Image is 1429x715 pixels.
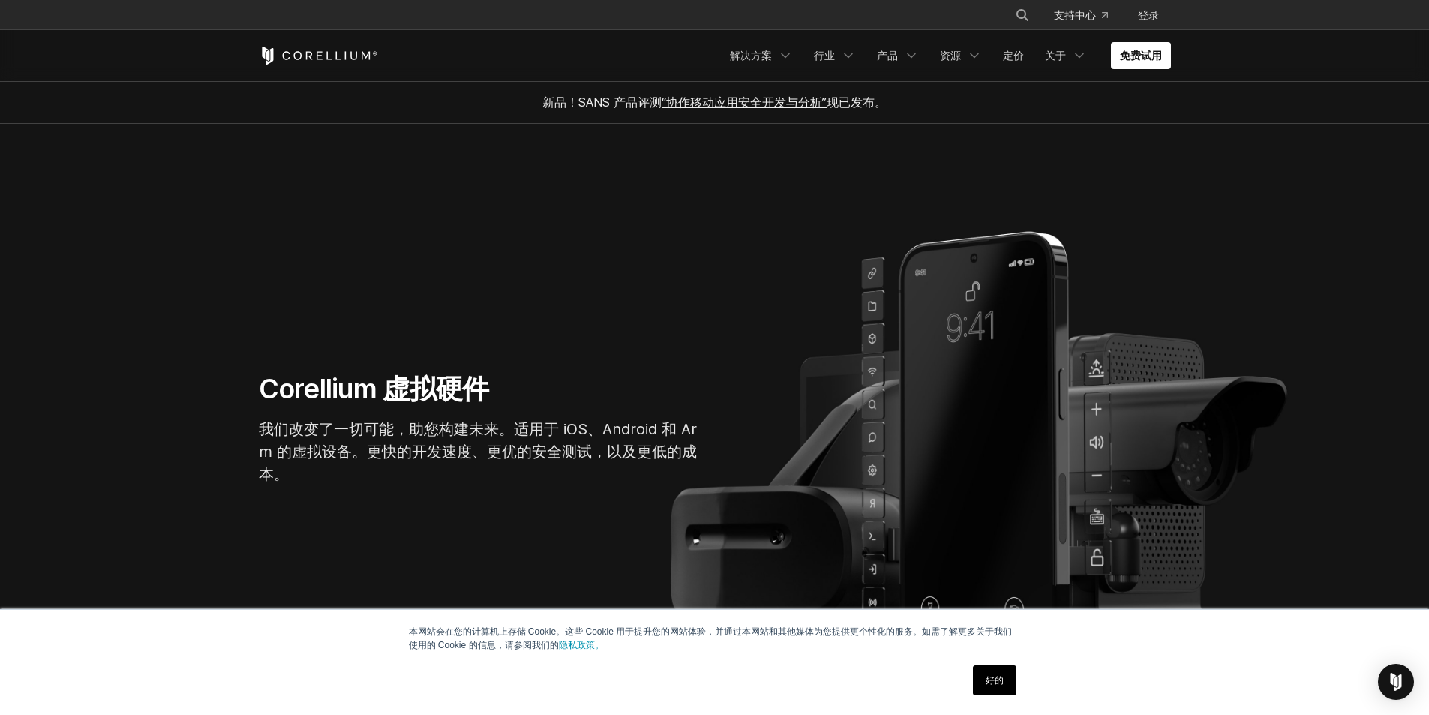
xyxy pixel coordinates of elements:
[662,95,827,110] a: “协作移动应用安全开发与分析”
[827,95,887,110] font: 现已发布。
[1003,49,1024,62] font: 定价
[1138,8,1159,21] font: 登录
[1045,49,1066,62] font: 关于
[721,42,1171,69] div: 导航菜单
[973,665,1016,695] a: 好的
[877,49,898,62] font: 产品
[814,49,835,62] font: 行业
[1054,8,1096,21] font: 支持中心
[259,420,697,483] font: 我们改变了一切可能，助您构建未来。适用于 iOS、Android 和 Arm 的虚拟设备。更快的开发速度、更优的安全测试，以及更低的成本。
[559,640,604,650] a: 隐私政策。
[997,2,1171,29] div: 导航菜单
[1009,2,1036,29] button: 搜索
[1120,49,1162,62] font: 免费试用
[940,49,961,62] font: 资源
[730,49,772,62] font: 解决方案
[409,626,1013,650] font: 本网站会在您的计算机上存储 Cookie。这些 Cookie 用于提升您的网站体验，并通过本网站和其他媒体为您提供更个性化的服务。如需了解更多关于我们使用的 Cookie 的信息，请参阅我们的
[259,47,378,65] a: 科雷利姆之家
[259,372,489,405] font: Corellium 虚拟硬件
[1378,664,1414,700] div: Open Intercom Messenger
[986,675,1004,686] font: 好的
[542,95,662,110] font: 新品！SANS 产品评测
